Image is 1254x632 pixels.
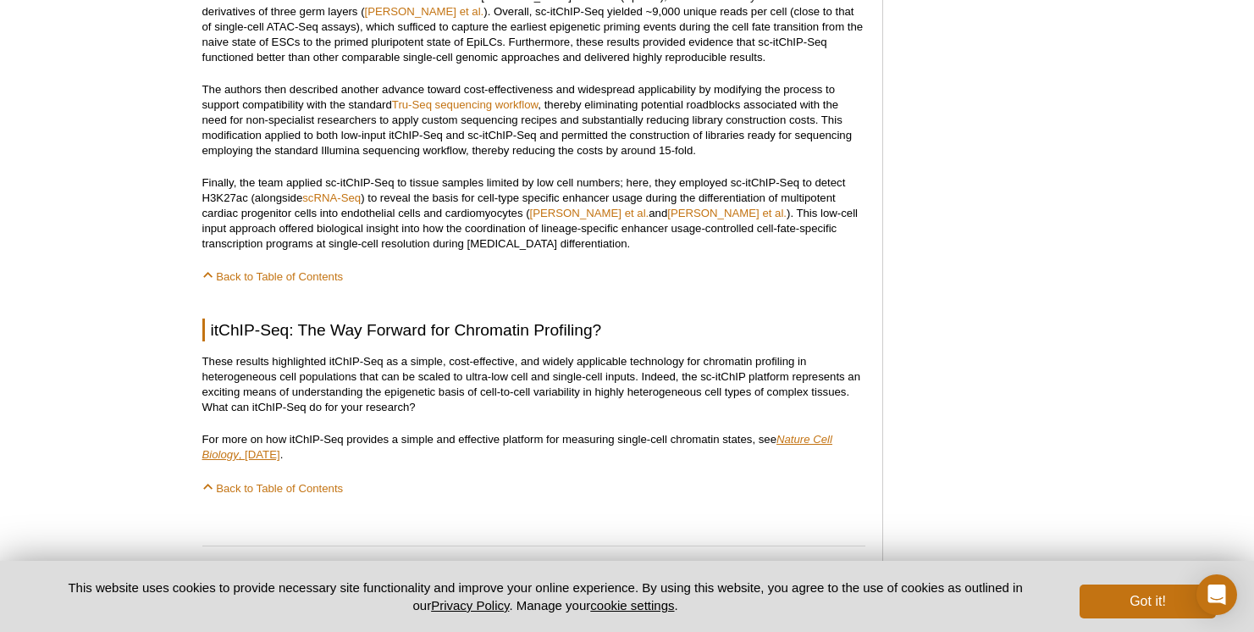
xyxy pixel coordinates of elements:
div: Open Intercom Messenger [1196,574,1237,615]
a: Tru-Seq sequencing workflow [392,98,539,111]
a: [PERSON_NAME] et al. [365,5,484,18]
a: Back to Table of Contents [202,482,344,495]
a: Back to Table of Contents [202,270,344,283]
button: cookie settings [590,598,674,613]
a: Privacy Policy [431,598,509,613]
p: For more on how itChIP-Seq provides a simple and effective platform for measuring single-cell chr... [202,432,865,463]
a: [PERSON_NAME] et al. [667,207,787,219]
em: Nature Cell Biology [202,433,832,461]
p: This website uses cookies to provide necessary site functionality and improve your online experie... [39,579,1052,614]
a: scRNA-Seq [302,191,361,204]
a: [PERSON_NAME] et al. [530,207,649,219]
button: Got it! [1080,585,1215,618]
h2: itChIP-Seq: The Way Forward for Chromatin Profiling? [202,319,865,341]
p: Finally, the team applied sc-itChIP-Seq to tissue samples limited by low cell numbers; here, they... [202,175,865,252]
p: These results highlighted itChIP-Seq as a simple, cost-effective, and widely applicable technolog... [202,354,865,415]
a: Nature Cell Biology, [DATE] [202,433,832,461]
p: The authors then described another advance toward cost-effectiveness and widespread applicability... [202,82,865,158]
